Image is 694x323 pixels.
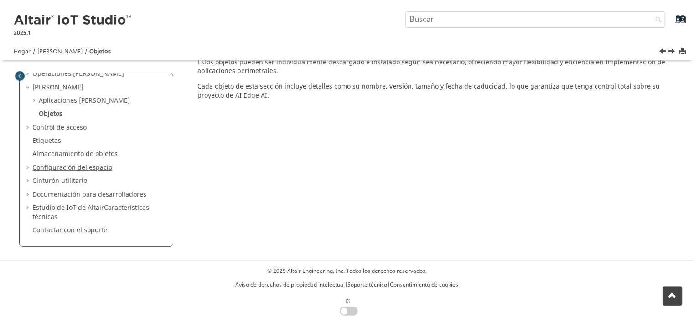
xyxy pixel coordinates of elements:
span: Expand Estudio de IoT de AltairCaracterísticas técnicas [25,203,32,213]
p: En esta sección se proporciona una colección de extensiones precompiladas y entornos de Python qu... [198,49,675,76]
a: Etiquetas [32,136,61,146]
a: Tema siguiente: Control de acceso [669,47,676,58]
p: © 2025 Altair Engineering, Inc. Todos los derechos reservados. [236,267,459,275]
a: [PERSON_NAME] [32,83,83,92]
input: Consulta de búsqueda [405,11,666,28]
a: Ir a la página de términos del índice [660,19,681,28]
a: Tema anterior: Agregar una aplicación Edge a tu espacio [660,47,667,58]
a: [PERSON_NAME] [37,47,83,56]
span: Expand Aplicaciones [PERSON_NAME] [31,96,39,105]
span: Collapse [PERSON_NAME] [25,83,32,92]
a: Almacenamiento de objetos [32,149,118,159]
a: Aplicaciones [PERSON_NAME] [39,96,130,105]
button: Imprimir esta página [680,46,687,58]
a: Hogar [14,47,31,56]
button: Buscar [643,11,669,29]
label: Change to dark/light theme [336,294,358,316]
span: Expand Configuración del espacio [25,163,32,172]
a: Configuración del espacio [32,163,112,172]
a: Aviso de derechos de propiedad intelectual [236,281,345,289]
span: Expand Documentación para desarrolladores [25,190,32,199]
span: Expand Cinturón utilitario [25,177,32,186]
a: Estudio de IoT de AltairCaracterísticas técnicas [32,203,149,222]
a: Cinturón utilitario [32,176,87,186]
p: Cada objeto de esta sección incluye detalles como su nombre, versión, tamaño y fecha de caducidad... [198,82,675,100]
span: Expand Control de acceso [25,123,32,132]
a: Contactar con el soporte [32,225,107,235]
span: Estudio de IoT de Altair [32,203,104,213]
span: ☼ [344,294,352,307]
p: 2025.1 [14,29,133,37]
nav: Contenedor de tabla de contenido [13,22,180,100]
a: Documentación para desarrolladores [32,190,146,199]
span: Expand Operaciones [PERSON_NAME] [25,69,32,78]
p: | | [236,281,459,289]
a: Objetos [89,47,111,56]
img: Estudio de IoT de Altair [14,13,133,28]
a: Soporte técnico [348,281,388,289]
button: Alternar la publicación de la tabla de contenido [15,71,25,81]
a: Consentimiento de cookies [390,281,459,289]
a: Objetos [39,109,62,119]
a: Operaciones [PERSON_NAME] [32,69,124,78]
a: Control de acceso [32,123,87,132]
